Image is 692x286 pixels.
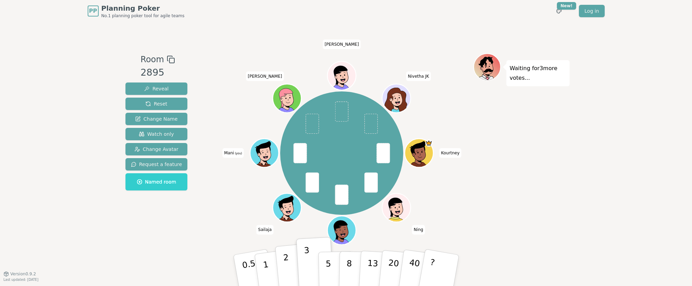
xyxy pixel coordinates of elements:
button: Request a feature [125,158,188,170]
p: Waiting for 3 more votes... [510,64,566,83]
span: Version 0.9.2 [10,271,36,277]
span: (you) [234,152,242,155]
span: Kourtney is the host [425,140,432,147]
button: Reveal [125,82,188,95]
span: Room [141,53,164,66]
span: Last updated: [DATE] [3,278,39,282]
button: Named room [125,173,188,190]
span: Click to change your name [439,148,461,158]
span: Planning Poker [101,3,185,13]
button: Watch only [125,128,188,140]
span: Click to change your name [246,71,284,81]
span: Click to change your name [323,40,361,49]
div: 2895 [141,66,175,80]
span: Change Name [135,115,177,122]
span: Request a feature [131,161,182,168]
button: Change Avatar [125,143,188,155]
span: Click to change your name [406,71,431,81]
a: Log in [579,5,604,17]
span: Reveal [144,85,168,92]
p: 3 [304,245,311,283]
button: Version0.9.2 [3,271,36,277]
span: No.1 planning poker tool for agile teams [101,13,185,19]
span: Watch only [139,131,174,137]
div: New! [557,2,576,10]
button: New! [553,5,565,17]
button: Change Name [125,113,188,125]
span: PP [89,7,97,15]
span: Click to change your name [222,148,244,158]
span: Click to change your name [256,225,274,235]
button: Reset [125,98,188,110]
span: Change Avatar [134,146,178,153]
span: Reset [145,100,167,107]
span: Named room [137,178,176,185]
a: PPPlanning PokerNo.1 planning poker tool for agile teams [88,3,185,19]
button: Click to change your avatar [251,140,278,166]
span: Click to change your name [412,225,425,235]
